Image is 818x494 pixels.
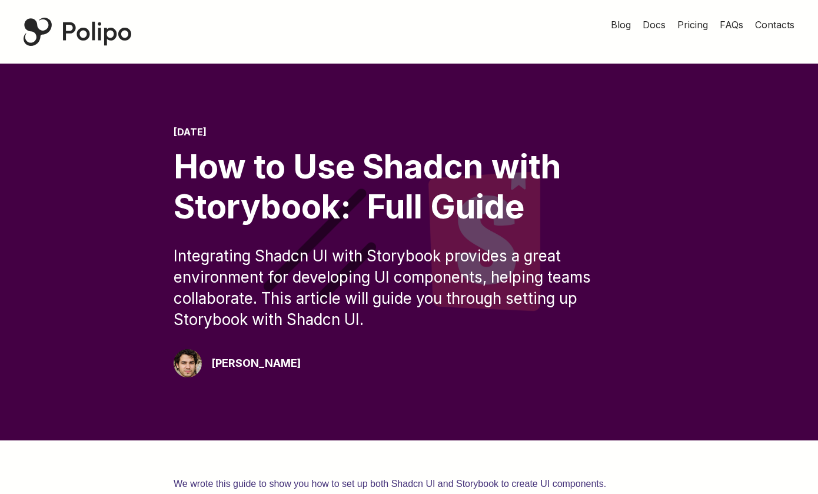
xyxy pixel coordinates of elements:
[174,126,207,138] time: [DATE]
[211,355,301,372] div: [PERSON_NAME]
[174,246,644,330] div: Integrating Shadcn UI with Storybook provides a great environment for developing UI components, h...
[720,19,743,31] span: FAQs
[174,349,202,377] img: Giorgio Pari Polipo
[174,476,644,492] p: We wrote this guide to show you how to set up both Shadcn UI and Storybook to create UI components.
[174,147,644,226] div: How to Use Shadcn with Storybook: Full Guide
[755,18,794,32] a: Contacts
[677,18,708,32] a: Pricing
[643,18,666,32] a: Docs
[643,19,666,31] span: Docs
[720,18,743,32] a: FAQs
[611,19,631,31] span: Blog
[677,19,708,31] span: Pricing
[611,18,631,32] a: Blog
[755,19,794,31] span: Contacts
